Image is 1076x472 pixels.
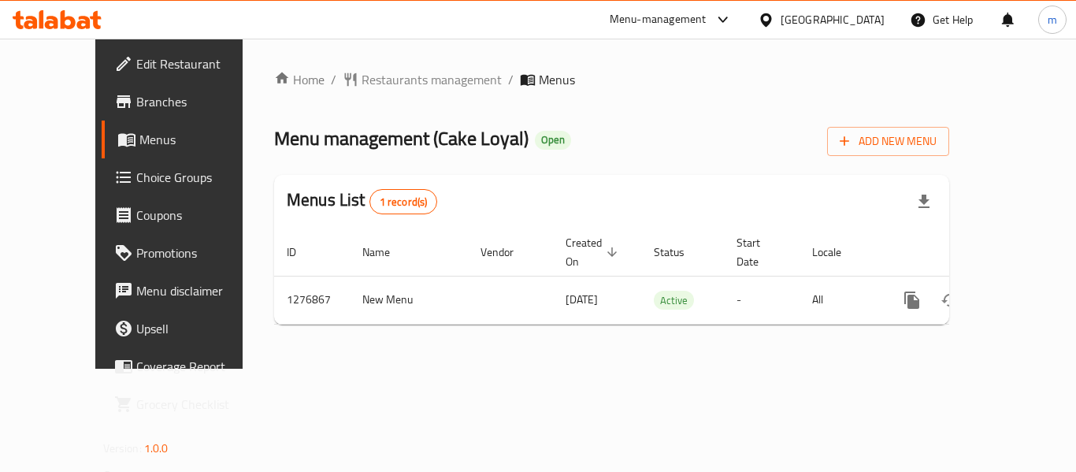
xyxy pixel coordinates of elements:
[136,395,262,414] span: Grocery Checklist
[287,188,437,214] h2: Menus List
[136,168,262,187] span: Choice Groups
[136,92,262,111] span: Branches
[654,292,694,310] span: Active
[102,83,275,121] a: Branches
[136,319,262,338] span: Upsell
[535,133,571,147] span: Open
[827,127,949,156] button: Add New Menu
[274,229,1057,325] table: enhanced table
[362,243,410,262] span: Name
[737,233,781,271] span: Start Date
[893,281,931,319] button: more
[800,276,881,324] td: All
[274,276,350,324] td: 1276867
[369,189,438,214] div: Total records count
[136,281,262,300] span: Menu disclaimer
[102,158,275,196] a: Choice Groups
[840,132,937,151] span: Add New Menu
[881,229,1057,277] th: Actions
[287,243,317,262] span: ID
[274,121,529,156] span: Menu management ( Cake Loyal )
[566,289,598,310] span: [DATE]
[102,310,275,347] a: Upsell
[139,130,262,149] span: Menus
[350,276,468,324] td: New Menu
[654,291,694,310] div: Active
[144,438,169,459] span: 1.0.0
[539,70,575,89] span: Menus
[102,45,275,83] a: Edit Restaurant
[370,195,437,210] span: 1 record(s)
[102,272,275,310] a: Menu disclaimer
[274,70,325,89] a: Home
[102,385,275,423] a: Grocery Checklist
[610,10,707,29] div: Menu-management
[274,70,949,89] nav: breadcrumb
[535,131,571,150] div: Open
[102,196,275,234] a: Coupons
[362,70,502,89] span: Restaurants management
[102,347,275,385] a: Coverage Report
[103,438,142,459] span: Version:
[566,233,622,271] span: Created On
[343,70,502,89] a: Restaurants management
[724,276,800,324] td: -
[508,70,514,89] li: /
[931,281,969,319] button: Change Status
[812,243,862,262] span: Locale
[136,243,262,262] span: Promotions
[136,54,262,73] span: Edit Restaurant
[905,183,943,221] div: Export file
[480,243,534,262] span: Vendor
[781,11,885,28] div: [GEOGRAPHIC_DATA]
[102,234,275,272] a: Promotions
[136,357,262,376] span: Coverage Report
[654,243,705,262] span: Status
[102,121,275,158] a: Menus
[1048,11,1057,28] span: m
[136,206,262,225] span: Coupons
[331,70,336,89] li: /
